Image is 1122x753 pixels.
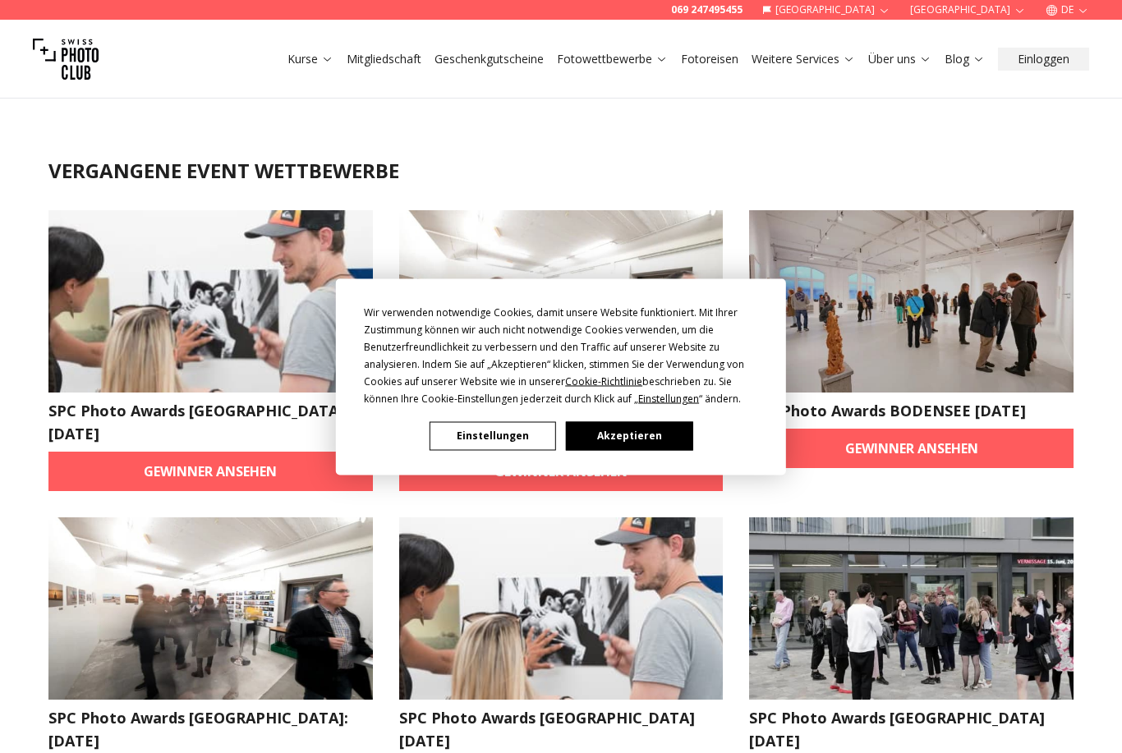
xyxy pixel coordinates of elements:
[566,421,692,450] button: Akzeptieren
[364,303,758,406] div: Wir verwenden notwendige Cookies, damit unsere Website funktioniert. Mit Ihrer Zustimmung können ...
[638,391,699,405] span: Einstellungen
[565,374,642,388] span: Cookie-Richtlinie
[430,421,556,450] button: Einstellungen
[336,278,786,475] div: Cookie Consent Prompt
